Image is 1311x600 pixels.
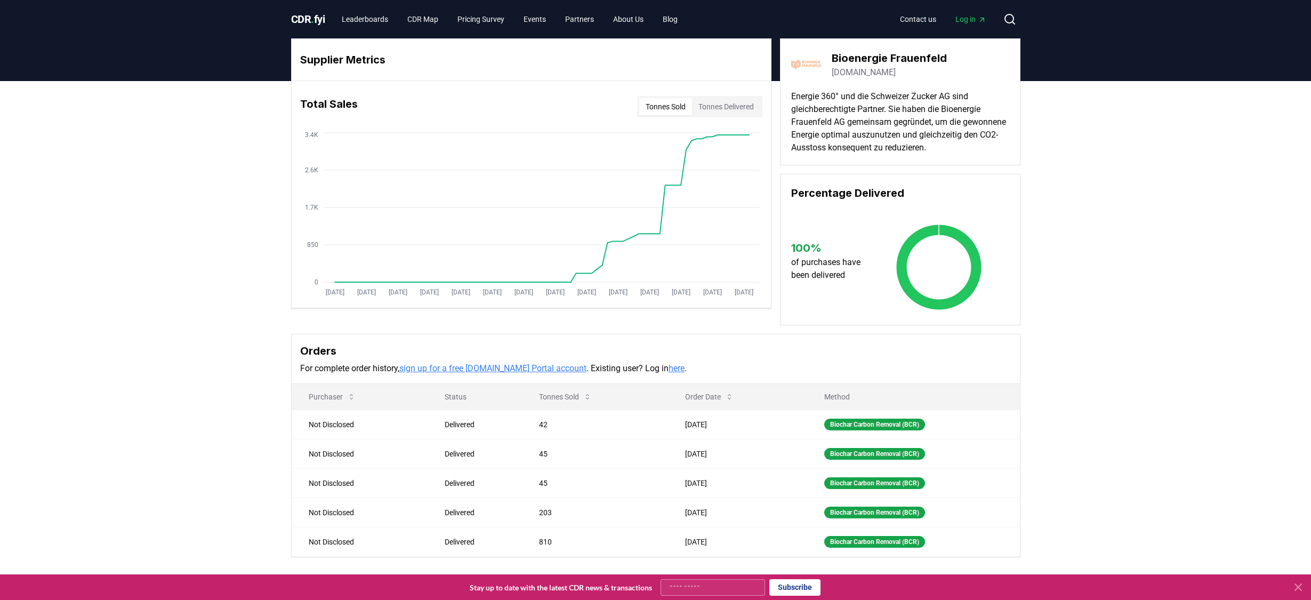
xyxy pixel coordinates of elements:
a: Blog [654,10,686,29]
td: Not Disclosed [292,410,428,439]
a: Partners [557,10,602,29]
tspan: 1.7K [305,204,318,211]
div: Delivered [445,507,513,518]
nav: Main [333,10,686,29]
td: 203 [522,498,668,527]
tspan: [DATE] [420,289,438,296]
td: [DATE] [668,498,807,527]
tspan: [DATE] [734,289,753,296]
a: CDR Map [399,10,447,29]
h3: Percentage Delivered [791,185,1009,201]
tspan: 2.6K [305,166,318,174]
a: About Us [605,10,652,29]
tspan: 3.4K [305,131,318,139]
p: of purchases have been delivered [791,256,871,282]
p: Energie 360° und die Schweizer Zucker AG sind gleichberechtigte Partner. Sie haben die Bioenergie... [791,90,1009,154]
a: Contact us [891,10,945,29]
tspan: [DATE] [451,289,470,296]
tspan: [DATE] [703,289,721,296]
td: 42 [522,410,668,439]
h3: Supplier Metrics [300,52,762,68]
td: Not Disclosed [292,439,428,468]
td: [DATE] [668,410,807,439]
span: CDR fyi [291,13,325,26]
div: Biochar Carbon Removal (BCR) [824,536,925,548]
a: CDR.fyi [291,12,325,27]
button: Tonnes Sold [530,386,600,407]
td: 45 [522,439,668,468]
p: For complete order history, . Existing user? Log in . [300,362,1011,375]
h3: 100 % [791,240,871,256]
td: [DATE] [668,468,807,498]
div: Delivered [445,478,513,489]
a: here [669,363,685,373]
td: [DATE] [668,439,807,468]
a: Leaderboards [333,10,397,29]
img: Bioenergie Frauenfeld-logo [791,50,821,79]
tspan: [DATE] [388,289,407,296]
tspan: [DATE] [545,289,564,296]
tspan: [DATE] [608,289,627,296]
div: Delivered [445,419,513,430]
div: Biochar Carbon Removal (BCR) [824,477,925,489]
tspan: [DATE] [577,289,596,296]
h3: Bioenergie Frauenfeld [832,50,947,66]
button: Purchaser [300,386,364,407]
div: Delivered [445,537,513,547]
a: Events [515,10,554,29]
span: . [311,13,314,26]
a: sign up for a free [DOMAIN_NAME] Portal account [399,363,586,373]
tspan: [DATE] [357,289,375,296]
span: Log in [955,14,986,25]
tspan: 850 [307,241,318,249]
td: 45 [522,468,668,498]
h3: Orders [300,343,1011,359]
button: Tonnes Delivered [692,98,760,115]
td: Not Disclosed [292,468,428,498]
div: Biochar Carbon Removal (BCR) [824,419,925,430]
tspan: [DATE] [640,289,658,296]
div: Biochar Carbon Removal (BCR) [824,448,925,460]
p: Method [816,391,1011,402]
tspan: [DATE] [514,289,533,296]
tspan: 0 [315,278,318,286]
nav: Main [891,10,995,29]
td: Not Disclosed [292,498,428,527]
div: Biochar Carbon Removal (BCR) [824,507,925,518]
a: Log in [947,10,995,29]
td: Not Disclosed [292,527,428,556]
h3: Total Sales [300,96,358,117]
a: Pricing Survey [449,10,513,29]
p: Status [436,391,513,402]
tspan: [DATE] [671,289,690,296]
td: 810 [522,527,668,556]
div: Delivered [445,449,513,459]
tspan: [DATE] [482,289,501,296]
td: [DATE] [668,527,807,556]
tspan: [DATE] [325,289,344,296]
button: Tonnes Sold [639,98,692,115]
button: Order Date [677,386,742,407]
a: [DOMAIN_NAME] [832,66,896,79]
